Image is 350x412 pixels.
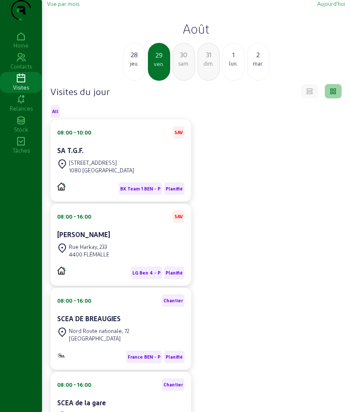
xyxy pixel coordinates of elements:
span: SAV [174,214,183,219]
span: SAV [174,129,183,135]
cam-card-title: [PERSON_NAME] [57,230,110,238]
img: B2B - PVELEC [57,353,66,358]
img: PVELEC [57,267,66,275]
span: Vue par mois [47,0,79,7]
span: Chantier [163,298,183,304]
img: PVELEC [57,182,66,190]
div: jeu. [124,60,145,67]
div: 2 [247,50,269,60]
div: 08:00 - 16:00 [57,297,91,304]
span: LG Ben 4 - P [132,270,161,276]
cam-card-title: SCEA de la gare [57,399,106,407]
h4: Visites du jour [50,85,110,97]
div: 1 [223,50,244,60]
h2: Août [47,21,345,36]
div: ven. [149,60,169,68]
div: 31 [198,50,219,60]
span: All [52,108,58,114]
div: 08:00 - 10:00 [57,129,91,136]
span: France BEN - P [128,354,161,360]
div: 30 [173,50,195,60]
div: [GEOGRAPHIC_DATA] [69,335,129,342]
cam-card-title: SA T.G.F. [57,146,84,154]
cam-card-title: SCEA DE BREAUGIES [57,314,121,322]
div: sam. [173,60,195,67]
div: dim. [198,60,219,67]
span: Chantier [163,382,183,388]
div: lun. [223,60,244,67]
div: mar. [247,60,269,67]
div: 08:00 - 16:00 [57,381,91,388]
div: 1080 [GEOGRAPHIC_DATA] [69,166,134,174]
div: Rue Harkay, 233 [69,243,109,251]
div: 08:00 - 16:00 [57,213,91,220]
div: 28 [124,50,145,60]
div: [STREET_ADDRESS] [69,159,134,166]
div: 29 [149,50,169,60]
span: Planifié [166,270,183,276]
span: Planifié [166,186,183,192]
span: Aujourd'hui [317,0,345,7]
span: Planifié [166,354,183,360]
div: Nord Route nationale, 72 [69,327,129,335]
span: BX Team 1 BEN - P [120,186,161,192]
div: 4400 FLÉMALLE [69,251,109,258]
